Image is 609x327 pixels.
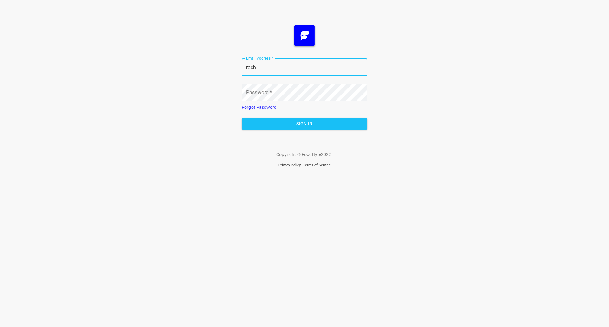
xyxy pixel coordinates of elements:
[242,105,277,110] a: Forgot Password
[242,118,367,130] button: Sign In
[278,163,301,167] a: Privacy Policy
[276,151,333,158] p: Copyright © FoodByte 2025 .
[303,163,331,167] a: Terms of Service
[294,25,315,46] img: FB_Logo_Reversed_RGB_Icon.895fbf61.png
[247,120,362,128] span: Sign In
